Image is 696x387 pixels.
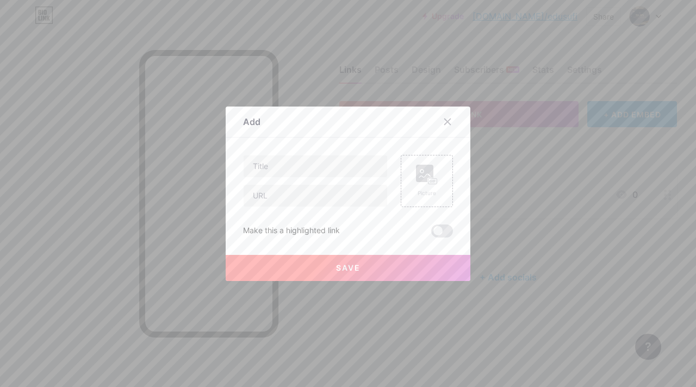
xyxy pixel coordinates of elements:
[416,189,438,197] div: Picture
[243,224,340,238] div: Make this a highlighted link
[243,115,260,128] div: Add
[244,155,387,177] input: Title
[244,185,387,207] input: URL
[336,263,361,272] span: Save
[226,255,470,281] button: Save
